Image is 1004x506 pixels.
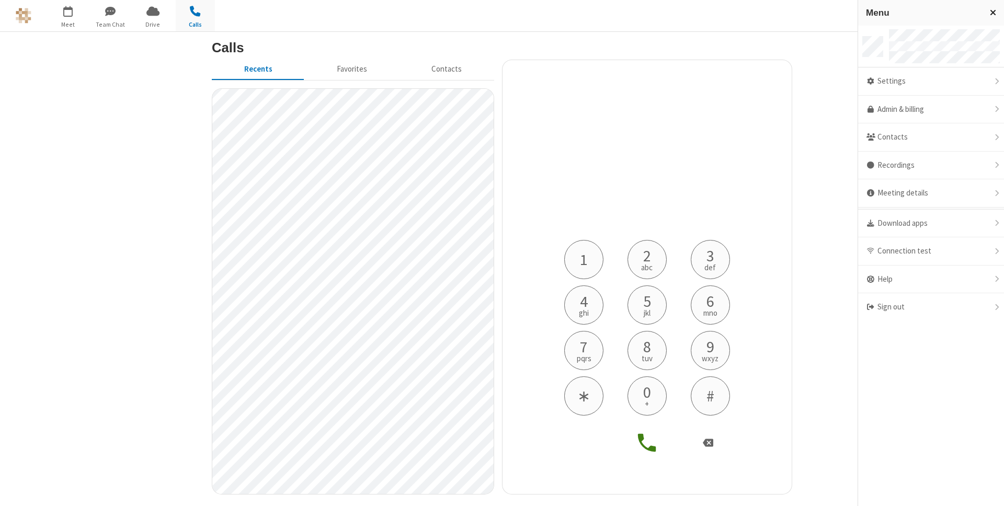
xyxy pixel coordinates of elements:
span: 9 [706,339,714,354]
span: + [645,400,649,408]
span: 1 [580,251,588,267]
button: Favorites [304,60,399,79]
button: Contacts [400,60,494,79]
div: Sign out [858,293,1004,321]
span: Calls [176,20,215,29]
button: 6mno [691,285,730,325]
span: Drive [133,20,173,29]
div: Contacts [858,123,1004,152]
button: 2abc [627,240,667,279]
button: 7pqrs [564,331,603,370]
button: 4ghi [564,285,603,325]
button: 9wxyz [691,331,730,370]
span: wxyz [702,354,718,362]
button: 1 [564,240,603,279]
span: ∗ [577,388,590,404]
span: tuv [642,354,653,362]
h3: Menu [866,8,980,18]
img: iotum.​ucaas.​tech [16,8,31,24]
div: Settings [858,67,1004,96]
span: 5 [643,293,651,309]
span: abc [641,263,653,271]
span: 6 [706,293,714,309]
span: 2 [643,248,651,263]
button: Recents [212,60,304,79]
button: 5jkl [627,285,667,325]
span: 8 [643,339,651,354]
div: Help [858,266,1004,294]
span: 7 [580,339,588,354]
span: Meet [49,20,88,29]
span: mno [703,309,717,317]
span: 0 [643,384,651,400]
h4: Phone number [556,206,739,240]
span: 4 [580,293,588,309]
iframe: Chat [978,479,996,499]
div: Connection test [858,237,1004,266]
button: 8tuv [627,331,667,370]
a: Admin & billing [858,96,1004,124]
span: ghi [579,309,589,317]
span: pqrs [577,354,591,362]
button: 0+ [627,376,667,416]
span: jkl [644,309,651,317]
button: ∗ [564,376,603,416]
span: def [704,263,716,271]
div: Meeting details [858,179,1004,208]
span: # [706,388,714,404]
span: 3 [706,248,714,263]
h3: Calls [212,40,792,55]
div: Download apps [858,210,1004,238]
div: Recordings [858,152,1004,180]
button: # [691,376,730,416]
button: 3def [691,240,730,279]
span: Team Chat [91,20,130,29]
